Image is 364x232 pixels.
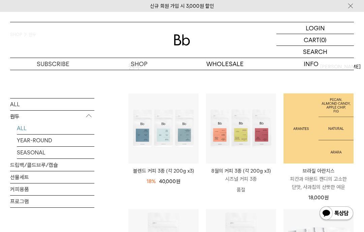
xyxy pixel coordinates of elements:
a: SEASONAL [17,146,94,158]
span: 원 [176,178,180,184]
a: 프로그램 [10,195,94,207]
img: 블렌드 커피 3종 (각 200g x3) [128,93,199,164]
p: (0) [320,34,327,46]
p: 8월의 커피 3종 (각 200g x3) [206,167,276,175]
span: 40,000 [159,178,180,184]
p: CART [304,34,320,46]
a: SUBSCRIBE [10,58,96,70]
a: 커피용품 [10,183,94,195]
p: 피칸과 아몬드 캔디의 고소한 단맛, 사과칩의 산뜻한 여운 [283,175,354,191]
a: 브라질 아란치스 [283,93,354,164]
a: 신규 회원 가입 시 3,000원 할인 [150,3,214,9]
p: 품절 [206,183,276,197]
span: 원 [324,195,329,201]
img: 1000000483_add2_079.jpg [283,93,354,164]
a: 8월의 커피 3종 (각 200g x3) 시즈널 커피 3종 [206,167,276,183]
p: INFO [268,58,354,70]
img: 로고 [174,34,190,46]
a: CART (0) [276,34,354,46]
div: 18% [147,177,156,185]
p: LOGIN [306,22,325,34]
a: ALL [10,98,94,110]
img: 카카오톡 채널 1:1 채팅 버튼 [319,206,354,222]
p: WHOLESALE [182,58,268,70]
p: 원두 [10,110,94,122]
a: 드립백/콜드브루/캡슐 [10,159,94,171]
span: 18,000 [308,195,329,201]
p: 시즈널 커피 3종 [206,175,276,183]
a: YEAR-ROUND [17,134,94,146]
a: ALL [17,122,94,134]
a: 선물세트 [10,171,94,183]
a: 브라질 아란치스 피칸과 아몬드 캔디의 고소한 단맛, 사과칩의 산뜻한 여운 [283,167,354,191]
img: 8월의 커피 3종 (각 200g x3) [206,93,276,164]
a: LOGIN [276,22,354,34]
p: 브라질 아란치스 [283,167,354,175]
a: SHOP [96,58,182,70]
p: SEARCH [303,46,327,58]
a: 블렌드 커피 3종 (각 200g x3) [128,167,199,175]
